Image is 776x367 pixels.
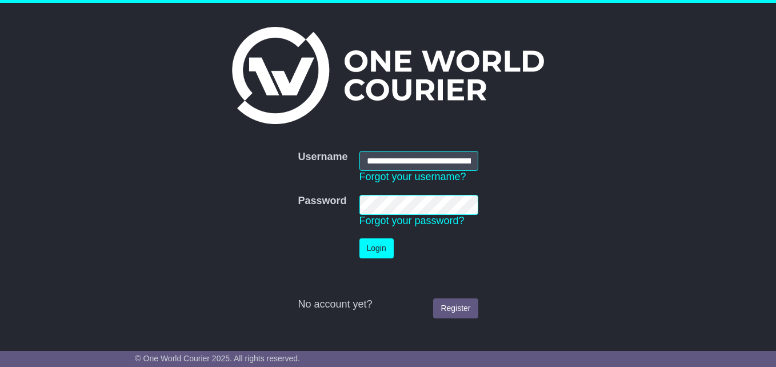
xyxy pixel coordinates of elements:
[298,298,478,311] div: No account yet?
[359,215,465,226] a: Forgot your password?
[359,171,466,182] a: Forgot your username?
[433,298,478,318] a: Register
[232,27,544,124] img: One World
[298,151,347,163] label: Username
[298,195,346,208] label: Password
[135,354,300,363] span: © One World Courier 2025. All rights reserved.
[359,238,394,258] button: Login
